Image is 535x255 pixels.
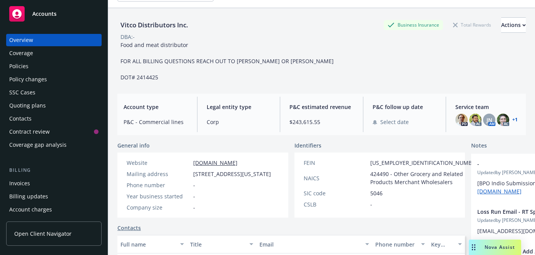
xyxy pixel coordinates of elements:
div: Mailing address [127,170,190,178]
button: Key contact [428,235,465,253]
a: Overview [6,34,102,46]
a: Quoting plans [6,99,102,112]
div: Billing [6,166,102,174]
div: Policy changes [9,73,47,86]
a: Contacts [6,112,102,125]
div: Quoting plans [9,99,46,112]
span: Nova Assist [485,244,515,250]
img: photo [455,114,468,126]
div: Account charges [9,203,52,216]
div: Phone number [127,181,190,189]
div: FEIN [304,159,367,167]
div: Overview [9,34,33,46]
div: Coverage [9,47,33,59]
div: Year business started [127,192,190,200]
a: Contract review [6,126,102,138]
span: Account type [124,103,188,111]
span: P&C follow up date [373,103,437,111]
span: $243,615.55 [289,118,354,126]
button: Title [187,235,257,253]
span: - [193,192,195,200]
div: DBA: - [120,33,135,41]
span: 424490 - Other Grocery and Related Products Merchant Wholesalers [370,170,480,186]
a: Policy changes [6,73,102,86]
span: Open Client Navigator [14,230,72,238]
a: Billing updates [6,190,102,203]
a: Invoices [6,177,102,190]
span: Accounts [32,11,57,17]
div: Total Rewards [449,20,495,30]
button: Actions [501,17,526,33]
a: Accounts [6,3,102,25]
button: Phone number [372,235,428,253]
img: photo [497,114,509,126]
a: Policies [6,60,102,72]
div: Company size [127,203,190,211]
span: JN [487,116,492,124]
a: Contacts [117,224,141,232]
span: Service team [455,103,520,111]
span: P&C - Commercial lines [124,118,188,126]
div: Vitco Distributors Inc. [117,20,191,30]
div: Key contact [431,240,453,248]
span: - [193,203,195,211]
span: [US_EMPLOYER_IDENTIFICATION_NUMBER] [370,159,480,167]
span: Identifiers [294,141,321,149]
a: Coverage [6,47,102,59]
div: Billing updates [9,190,48,203]
div: SSC Cases [9,86,35,99]
div: NAICS [304,174,367,182]
div: SIC code [304,189,367,197]
img: photo [469,114,481,126]
div: Coverage gap analysis [9,139,67,151]
div: Website [127,159,190,167]
span: - [370,200,372,208]
div: Contacts [9,112,32,125]
span: Legal entity type [207,103,271,111]
div: Title [190,240,245,248]
a: SSC Cases [6,86,102,99]
span: 5046 [370,189,383,197]
div: Business Insurance [384,20,443,30]
div: Invoices [9,177,30,190]
span: [STREET_ADDRESS][US_STATE] [193,170,271,178]
span: - [193,181,195,189]
div: CSLB [304,200,367,208]
a: Coverage gap analysis [6,139,102,151]
div: Actions [501,18,526,32]
span: Corp [207,118,271,126]
button: Email [256,235,372,253]
span: Select date [380,118,409,126]
div: Full name [120,240,176,248]
div: Email [259,240,361,248]
div: Contract review [9,126,50,138]
a: +1 [512,117,518,122]
a: Account charges [6,203,102,216]
div: Phone number [375,240,416,248]
span: Food and meat distributor FOR ALL BILLING QUESTIONS REACH OUT TO [PERSON_NAME] OR [PERSON_NAME] D... [120,41,334,81]
div: Policies [9,60,28,72]
button: Full name [117,235,187,253]
button: Nova Assist [469,240,521,255]
span: P&C estimated revenue [289,103,354,111]
span: General info [117,141,150,149]
a: [DOMAIN_NAME] [193,159,237,166]
span: Notes [471,141,487,151]
div: Drag to move [469,240,478,255]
